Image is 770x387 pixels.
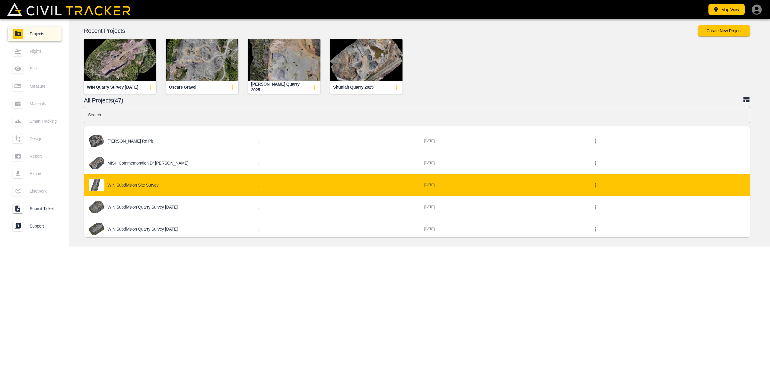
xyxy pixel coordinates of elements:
td: [DATE] [419,196,585,218]
div: Shuniah Quarry 2025 [333,84,374,90]
button: update-card-details [390,81,402,93]
p: Recent Projects [84,28,698,33]
img: project-image [89,157,104,169]
h6: ... [258,159,414,167]
h6: ... [258,137,414,145]
button: update-card-details [226,81,238,93]
img: Shuniah Quarry 2025 [330,39,402,81]
td: [DATE] [419,174,585,196]
span: Projects [30,31,57,36]
td: [DATE] [419,130,585,152]
p: WIN Subdivision Quarry Survey [DATE] [107,227,178,231]
img: WIN Quarry Survey August 26 2025 [84,39,156,81]
img: project-image [89,223,104,235]
p: [PERSON_NAME] Rd Pit [107,139,153,143]
div: [PERSON_NAME] Quarry 2025 [251,81,308,93]
img: project-image [89,179,104,191]
button: Map View [708,4,745,15]
a: Submit Ticket [8,201,62,216]
td: [DATE] [419,218,585,240]
a: Support [8,219,62,233]
img: Civil Tracker [7,3,131,15]
span: Submit Ticket [30,206,57,211]
td: [DATE] [419,152,585,174]
button: Create New Project [698,25,750,36]
span: Support [30,224,57,228]
h6: ... [258,181,414,189]
div: Oscars Gravel [169,84,196,90]
p: WIN Subdivision Site Survey [107,183,158,187]
h6: ... [258,225,414,233]
a: Projects [8,27,62,41]
img: project-image [89,201,104,213]
button: update-card-details [144,81,156,93]
img: Oscars Gravel [166,39,238,81]
p: MISH Commemoration Dr [PERSON_NAME] [107,161,189,165]
h6: ... [258,203,414,211]
div: WIN Quarry Survey [DATE] [87,84,138,90]
img: BJ Kapush Quarry 2025 [248,39,320,81]
img: project-image [89,135,104,147]
button: update-card-details [308,81,320,93]
p: All Projects(47) [84,98,743,103]
p: WIN Subdivision Quarry Survey [DATE] [107,205,178,209]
